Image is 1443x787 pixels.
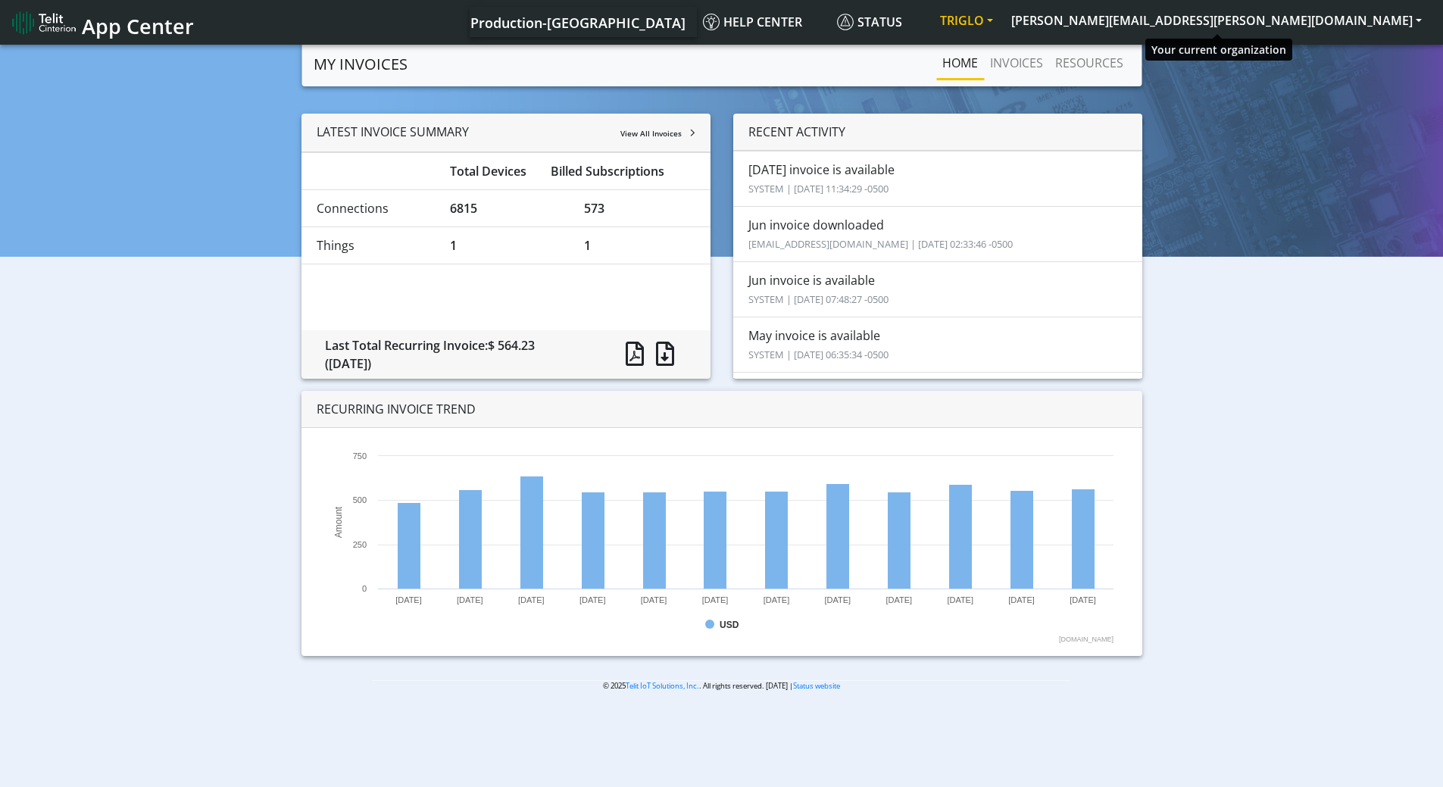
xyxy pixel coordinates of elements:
[748,182,889,195] small: SYSTEM | [DATE] 11:34:29 -0500
[573,199,707,217] div: 573
[333,506,344,538] text: Amount
[305,236,439,255] div: Things
[314,49,408,80] a: MY INVOICES
[831,7,931,37] a: Status
[763,595,789,604] text: [DATE]
[12,6,192,39] a: App Center
[824,595,851,604] text: [DATE]
[1070,595,1096,604] text: [DATE]
[579,595,606,604] text: [DATE]
[12,11,76,35] img: logo-telit-cinterion-gw-new.png
[620,128,682,139] span: View All Invoices
[352,451,366,461] text: 750
[748,237,1013,251] small: [EMAIL_ADDRESS][DOMAIN_NAME] | [DATE] 02:33:46 -0500
[837,14,902,30] span: Status
[1145,39,1292,61] div: Your current organization
[301,391,1142,428] div: RECURRING INVOICE TREND
[984,48,1049,78] a: INVOICES
[470,7,685,37] a: Your current platform instance
[703,14,802,30] span: Help center
[301,114,711,152] div: LATEST INVOICE SUMMARY
[697,7,831,37] a: Help center
[439,199,573,217] div: 6815
[701,595,728,604] text: [DATE]
[947,595,973,604] text: [DATE]
[640,595,667,604] text: [DATE]
[885,595,912,604] text: [DATE]
[936,48,984,78] a: Home
[703,14,720,30] img: knowledge.svg
[733,372,1142,428] li: Apr invoice is available
[352,495,366,504] text: 500
[372,680,1071,692] p: © 2025 . All rights reserved. [DATE] |
[733,261,1142,317] li: Jun invoice is available
[470,14,686,32] span: Production-[GEOGRAPHIC_DATA]
[1059,636,1113,643] text: [DOMAIN_NAME]
[837,14,854,30] img: status.svg
[748,292,889,306] small: SYSTEM | [DATE] 07:48:27 -0500
[573,236,707,255] div: 1
[720,620,739,630] text: USD
[793,681,840,691] a: Status website
[733,151,1142,207] li: [DATE] invoice is available
[1008,595,1035,604] text: [DATE]
[1002,7,1431,34] button: [PERSON_NAME][EMAIL_ADDRESS][PERSON_NAME][DOMAIN_NAME]
[305,199,439,217] div: Connections
[733,114,1142,151] div: RECENT ACTIVITY
[626,681,699,691] a: Telit IoT Solutions, Inc.
[395,595,422,604] text: [DATE]
[82,12,194,40] span: App Center
[325,354,591,373] div: ([DATE])
[352,540,366,549] text: 250
[457,595,483,604] text: [DATE]
[439,236,573,255] div: 1
[733,206,1142,262] li: Jun invoice downloaded
[733,317,1142,373] li: May invoice is available
[518,595,545,604] text: [DATE]
[314,336,602,373] div: Last Total Recurring Invoice:
[439,162,539,180] div: Total Devices
[748,348,889,361] small: SYSTEM | [DATE] 06:35:34 -0500
[362,584,367,593] text: 0
[931,7,1002,34] button: TRIGLO
[539,162,707,180] div: Billed Subscriptions
[1049,48,1129,78] a: RESOURCES
[488,337,535,354] span: $ 564.23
